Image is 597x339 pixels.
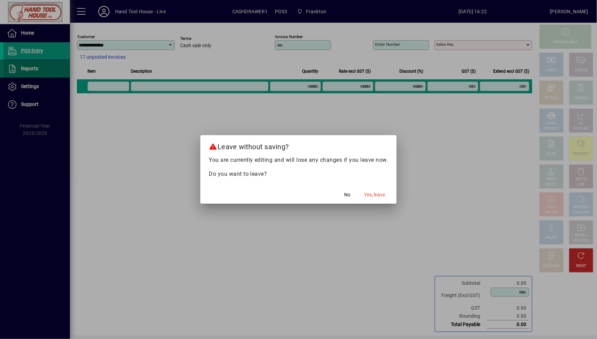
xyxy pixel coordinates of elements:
p: You are currently editing and will lose any changes if you leave now. [209,156,388,164]
button: No [336,188,359,201]
h2: Leave without saving? [200,135,397,156]
button: Yes, leave [362,188,388,201]
p: Do you want to leave? [209,170,388,178]
span: No [344,191,351,199]
span: Yes, leave [364,191,385,199]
